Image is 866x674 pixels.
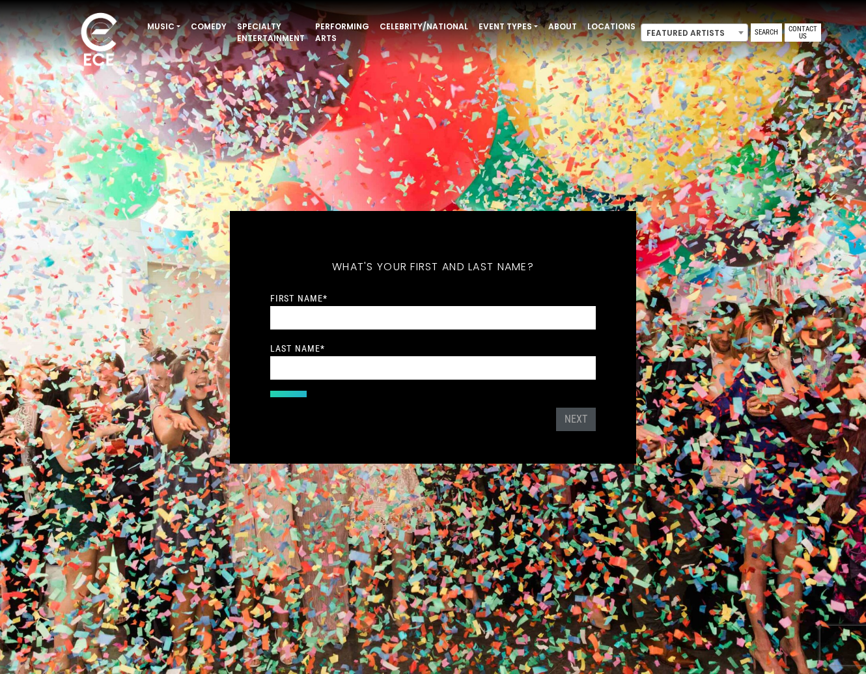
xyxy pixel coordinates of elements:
a: Search [751,23,782,42]
a: Event Types [473,16,543,38]
h5: What's your first and last name? [270,244,596,290]
a: Comedy [186,16,232,38]
a: Locations [582,16,641,38]
span: Featured Artists [641,24,747,42]
a: Performing Arts [310,16,374,49]
img: ece_new_logo_whitev2-1.png [66,9,132,72]
span: Featured Artists [641,23,748,42]
label: First Name [270,292,328,304]
label: Last Name [270,343,325,354]
a: Specialty Entertainment [232,16,310,49]
a: Contact Us [785,23,821,42]
a: About [543,16,582,38]
a: Music [142,16,186,38]
a: Celebrity/National [374,16,473,38]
